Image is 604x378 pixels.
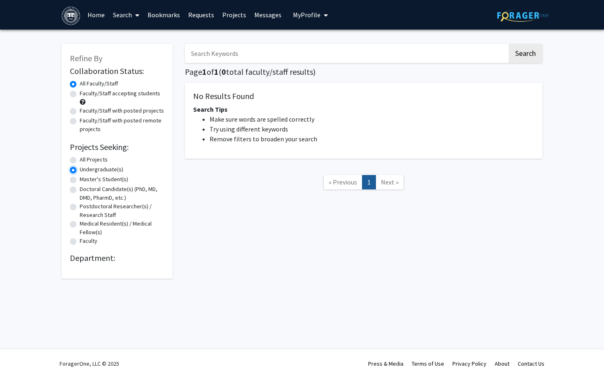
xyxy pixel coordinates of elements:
[185,67,542,77] h1: Page of ( total faculty/staff results)
[70,142,164,152] h2: Projects Seeking:
[80,79,118,88] label: All Faculty/Staff
[80,106,164,115] label: Faculty/Staff with posted projects
[210,134,534,144] li: Remove filters to broaden your search
[329,178,357,186] span: « Previous
[193,91,534,101] h5: No Results Found
[368,360,403,367] a: Press & Media
[210,124,534,134] li: Try using different keywords
[362,175,376,189] a: 1
[323,175,362,189] a: Previous Page
[495,360,509,367] a: About
[62,7,80,25] img: Brandeis University Logo
[221,67,226,77] span: 0
[80,89,160,98] label: Faculty/Staff accepting students
[509,44,542,63] button: Search
[70,53,102,63] span: Refine By
[293,11,320,19] span: My Profile
[376,175,404,189] a: Next Page
[83,0,109,29] a: Home
[80,175,128,184] label: Master's Student(s)
[193,105,228,113] span: Search Tips
[80,219,164,237] label: Medical Resident(s) / Medical Fellow(s)
[452,360,486,367] a: Privacy Policy
[185,44,507,63] input: Search Keywords
[185,167,542,200] nav: Page navigation
[80,165,123,174] label: Undergraduate(s)
[80,237,97,245] label: Faculty
[80,155,108,164] label: All Projects
[497,9,549,22] img: ForagerOne Logo
[250,0,286,29] a: Messages
[214,67,219,77] span: 1
[80,202,164,219] label: Postdoctoral Researcher(s) / Research Staff
[518,360,544,367] a: Contact Us
[210,114,534,124] li: Make sure words are spelled correctly
[202,67,207,77] span: 1
[60,349,119,378] div: ForagerOne, LLC © 2025
[218,0,250,29] a: Projects
[184,0,218,29] a: Requests
[6,341,35,372] iframe: Chat
[109,0,143,29] a: Search
[70,253,164,263] h2: Department:
[381,178,399,186] span: Next »
[80,185,164,202] label: Doctoral Candidate(s) (PhD, MD, DMD, PharmD, etc.)
[70,66,164,76] h2: Collaboration Status:
[80,116,164,134] label: Faculty/Staff with posted remote projects
[143,0,184,29] a: Bookmarks
[412,360,444,367] a: Terms of Use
